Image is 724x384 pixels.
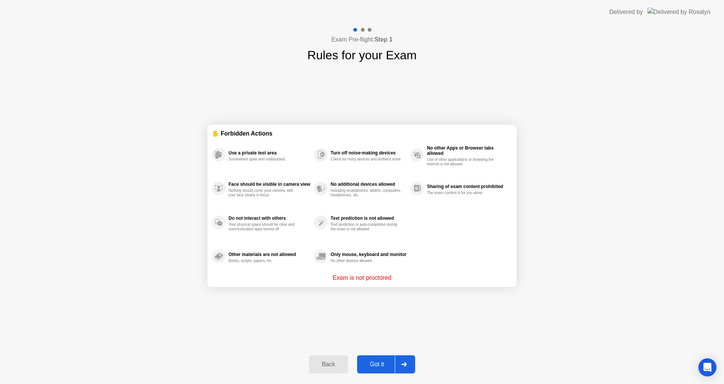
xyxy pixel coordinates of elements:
[229,157,300,162] div: Somewhere quiet and undisturbed
[331,157,402,162] div: Check for noisy devices and ambient noise
[307,46,417,64] h1: Rules for your Exam
[609,8,643,17] div: Delivered by
[229,188,300,197] div: Nothing should cover your camera, with your face clearly in focus
[427,157,498,167] div: Use of other applications or browsing the internet is not allowed
[229,252,310,257] div: Other materials are not allowed
[427,184,508,189] div: Sharing of exam content prohibited
[212,129,512,138] div: ✋ Forbidden Actions
[331,35,393,44] h4: Exam Pre-flight:
[309,355,348,373] button: Back
[331,188,402,197] div: Including smartphones, tablets, computers, headphones, etc.
[331,252,406,257] div: Only mouse, keyboard and monitor
[229,222,300,231] div: Your physical space should be clear and communication apps turned off
[374,36,393,43] b: Step 1
[229,216,310,221] div: Do not interact with others
[698,358,716,376] div: Open Intercom Messenger
[331,182,406,187] div: No additional devices allowed
[311,361,345,368] div: Back
[427,191,498,195] div: The exam content is for you alone
[357,355,415,373] button: Got it
[359,361,395,368] div: Got it
[427,145,508,156] div: No other Apps or Browser tabs allowed
[331,216,406,221] div: Text prediction is not allowed
[333,273,391,282] p: Exam is not proctored
[229,259,300,263] div: Books, scripts, papers, etc
[229,150,310,156] div: Use a private test area
[331,222,402,231] div: Text prediction or auto-completion during the exam is not allowed
[331,259,402,263] div: No other devices allowed
[647,8,710,16] img: Delivered by Rosalyn
[331,150,406,156] div: Turn off noise-making devices
[229,182,310,187] div: Face should be visible in camera view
